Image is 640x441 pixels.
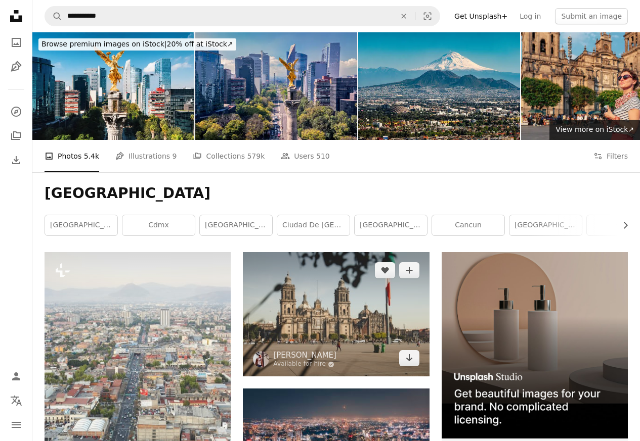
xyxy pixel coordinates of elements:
[442,252,628,438] img: file-1715714113747-b8b0561c490eimage
[549,120,640,140] a: View more on iStock↗
[616,215,628,235] button: scroll list to the right
[45,6,440,26] form: Find visuals sitewide
[45,215,117,235] a: [GEOGRAPHIC_DATA]
[448,8,514,24] a: Get Unsplash+
[32,32,194,140] img: Independence Monument Mexico City
[273,350,336,360] a: [PERSON_NAME]
[6,6,26,28] a: Home — Unsplash
[6,102,26,122] a: Explore
[555,8,628,24] button: Submit an image
[243,252,429,376] img: people walking on sidewalk near brown concrete building during daytime
[45,387,231,396] a: an aerial view of a city with lots of traffic
[243,310,429,319] a: people walking on sidewalk near brown concrete building during daytime
[195,32,357,140] img: Golden Angel atop Monument in Mexico City
[593,140,628,172] button: Filters
[358,32,520,140] img: Popocatepetl Volcano Mexico City
[399,350,419,366] a: Download
[415,7,440,26] button: Visual search
[193,140,265,172] a: Collections 579k
[41,40,166,48] span: Browse premium images on iStock |
[6,32,26,53] a: Photos
[38,38,236,51] div: 20% off at iStock ↗
[355,215,427,235] a: [GEOGRAPHIC_DATA] night
[115,140,177,172] a: Illustrations 9
[556,125,634,133] span: View more on iStock ↗
[45,184,628,203] h1: [GEOGRAPHIC_DATA]
[6,415,26,435] button: Menu
[6,150,26,170] a: Download History
[32,32,242,57] a: Browse premium images on iStock|20% off at iStock↗
[200,215,272,235] a: [GEOGRAPHIC_DATA] skyline
[45,7,62,26] button: Search Unsplash
[6,126,26,146] a: Collections
[399,262,419,278] button: Add to Collection
[432,215,504,235] a: cancun
[281,140,329,172] a: Users 510
[247,151,265,162] span: 579k
[122,215,195,235] a: cdmx
[273,360,336,368] a: Available for hire
[253,351,269,367] img: Go to Bhargava Marripati's profile
[6,366,26,386] a: Log in / Sign up
[375,262,395,278] button: Like
[277,215,350,235] a: ciudad de [GEOGRAPHIC_DATA]
[393,7,415,26] button: Clear
[173,151,177,162] span: 9
[316,151,330,162] span: 510
[509,215,582,235] a: [GEOGRAPHIC_DATA]
[6,57,26,77] a: Illustrations
[6,390,26,411] button: Language
[514,8,547,24] a: Log in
